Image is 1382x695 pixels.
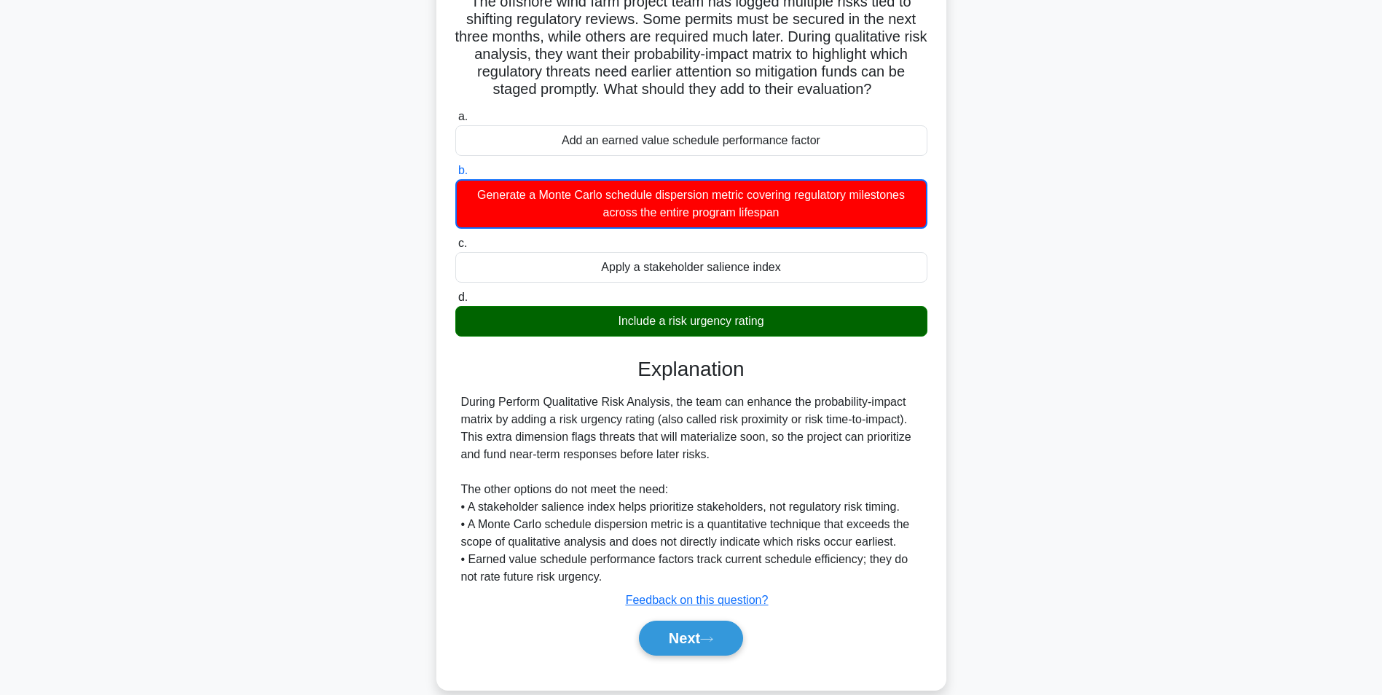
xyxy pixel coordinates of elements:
div: Include a risk urgency rating [455,306,927,337]
div: During Perform Qualitative Risk Analysis, the team can enhance the probability-impact matrix by a... [461,393,922,586]
span: a. [458,110,468,122]
a: Feedback on this question? [626,594,769,606]
div: Add an earned value schedule performance factor [455,125,927,156]
h3: Explanation [464,357,919,382]
span: d. [458,291,468,303]
button: Next [639,621,743,656]
span: b. [458,164,468,176]
div: Apply a stakeholder salience index [455,252,927,283]
span: c. [458,237,467,249]
div: Generate a Monte Carlo schedule dispersion metric covering regulatory milestones across the entir... [455,179,927,229]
